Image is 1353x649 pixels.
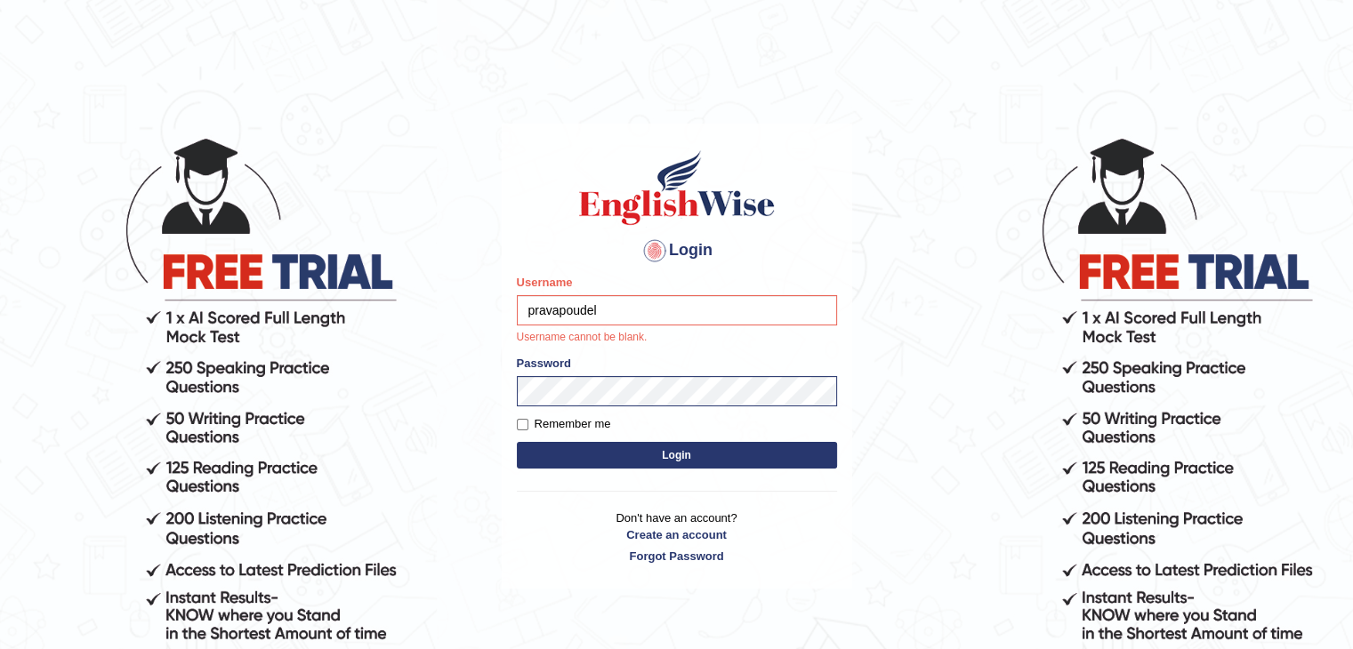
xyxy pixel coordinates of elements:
[517,548,837,565] a: Forgot Password
[517,330,837,346] p: Username cannot be blank.
[517,509,837,565] p: Don't have an account?
[517,419,528,430] input: Remember me
[517,236,837,265] h4: Login
[517,415,611,433] label: Remember me
[517,526,837,543] a: Create an account
[517,355,571,372] label: Password
[576,148,778,228] img: Logo of English Wise sign in for intelligent practice with AI
[517,274,573,291] label: Username
[517,442,837,469] button: Login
